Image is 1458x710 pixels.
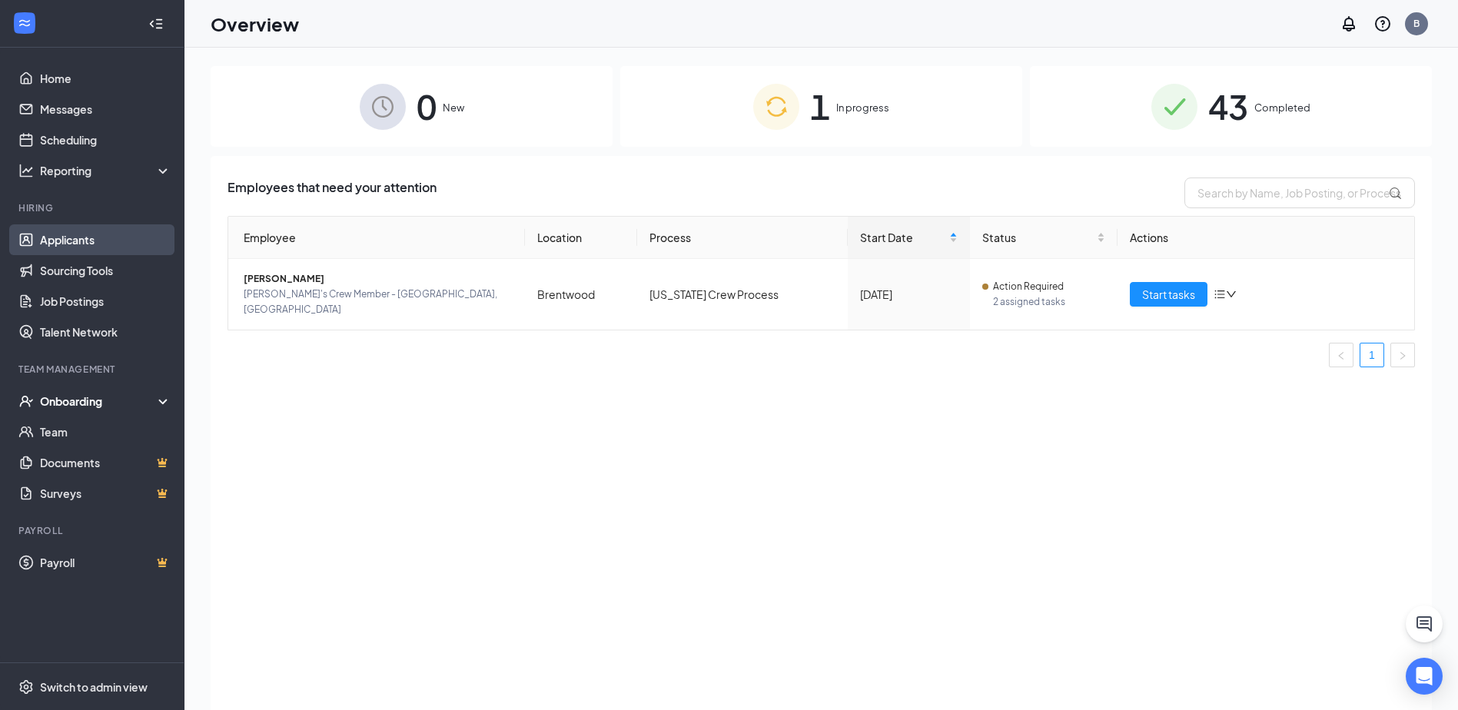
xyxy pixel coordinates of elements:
span: Start Date [860,229,946,246]
svg: WorkstreamLogo [17,15,32,31]
span: 43 [1208,80,1248,133]
span: In progress [836,100,889,115]
div: Payroll [18,524,168,537]
div: B [1413,17,1420,30]
a: Scheduling [40,124,171,155]
button: Start tasks [1130,282,1207,307]
button: ChatActive [1406,605,1443,642]
svg: Settings [18,679,34,695]
svg: ChatActive [1415,615,1433,633]
h1: Overview [211,11,299,37]
span: 1 [810,80,830,133]
th: Location [525,217,638,259]
li: Previous Page [1329,343,1353,367]
span: down [1226,289,1237,300]
div: Open Intercom Messenger [1406,658,1443,695]
div: Reporting [40,163,172,178]
a: 1 [1360,343,1383,367]
span: Action Required [993,279,1064,294]
span: [PERSON_NAME] [244,271,513,287]
span: New [443,100,464,115]
span: left [1337,351,1346,360]
a: Sourcing Tools [40,255,171,286]
button: right [1390,343,1415,367]
th: Actions [1118,217,1414,259]
td: [US_STATE] Crew Process [637,259,848,330]
th: Process [637,217,848,259]
th: Status [970,217,1118,259]
span: Completed [1254,100,1310,115]
svg: Notifications [1340,15,1358,33]
td: Brentwood [525,259,638,330]
a: DocumentsCrown [40,447,171,478]
th: Employee [228,217,525,259]
a: Team [40,416,171,447]
a: Home [40,63,171,94]
li: 1 [1360,343,1384,367]
span: 2 assigned tasks [993,294,1105,310]
svg: UserCheck [18,393,34,409]
span: Employees that need your attention [228,177,437,208]
a: SurveysCrown [40,478,171,509]
a: PayrollCrown [40,547,171,578]
a: Job Postings [40,286,171,317]
a: Messages [40,94,171,124]
div: [DATE] [860,286,958,303]
div: Team Management [18,363,168,376]
span: bars [1214,288,1226,300]
input: Search by Name, Job Posting, or Process [1184,177,1415,208]
svg: Analysis [18,163,34,178]
a: Applicants [40,224,171,255]
div: Onboarding [40,393,158,409]
span: [PERSON_NAME]'s Crew Member - [GEOGRAPHIC_DATA], [GEOGRAPHIC_DATA] [244,287,513,317]
button: left [1329,343,1353,367]
svg: QuestionInfo [1373,15,1392,33]
span: 0 [417,80,437,133]
div: Hiring [18,201,168,214]
a: Talent Network [40,317,171,347]
span: right [1398,351,1407,360]
span: Status [982,229,1094,246]
svg: Collapse [148,16,164,32]
span: Start tasks [1142,286,1195,303]
div: Switch to admin view [40,679,148,695]
li: Next Page [1390,343,1415,367]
